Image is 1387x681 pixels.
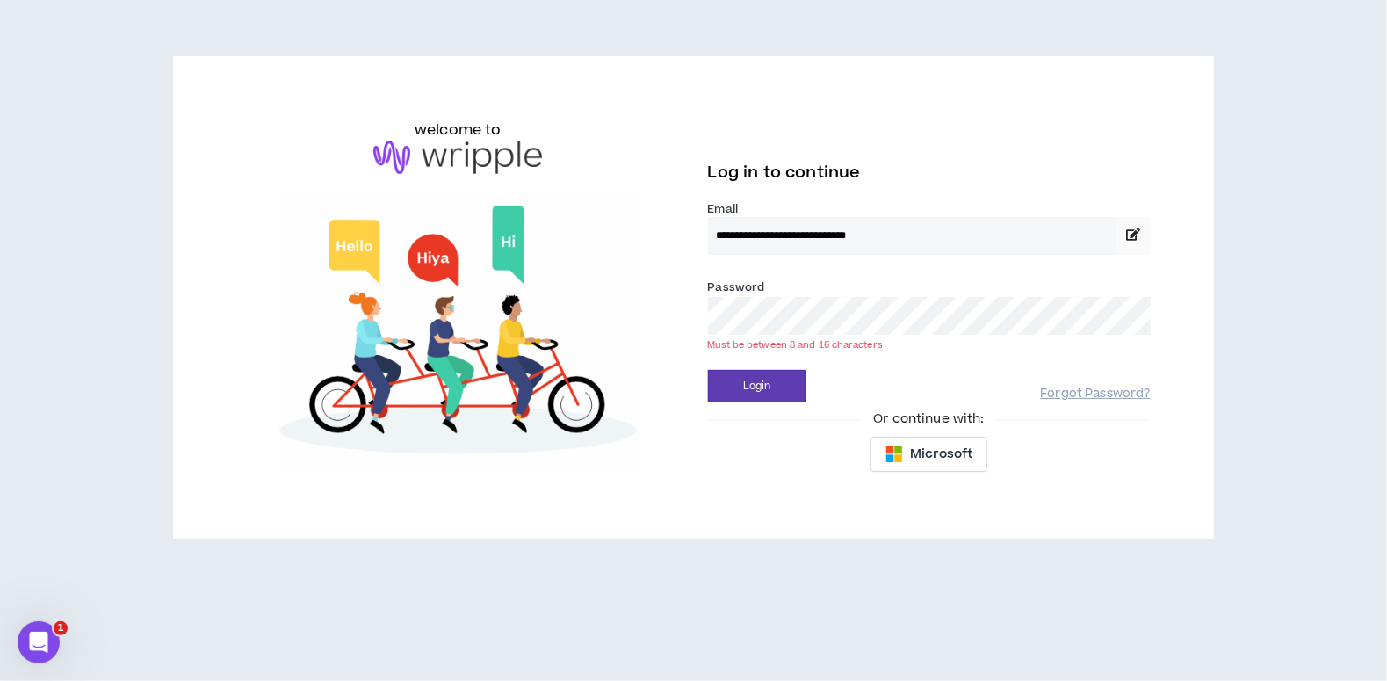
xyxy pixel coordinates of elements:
div: Must be between 8 and 16 characters [708,338,1151,351]
button: Microsoft [870,437,987,472]
span: 1 [54,621,68,635]
label: Password [708,279,765,295]
img: Welcome to Wripple [236,192,679,475]
button: Login [708,370,806,402]
img: logo-brand.png [373,141,542,174]
a: Forgot Password? [1040,386,1150,402]
span: Microsoft [910,445,972,464]
span: Or continue with: [861,409,996,429]
label: Email [708,201,1151,217]
iframe: Intercom live chat [18,621,60,663]
span: Log in to continue [708,162,861,184]
h6: welcome to [415,120,502,141]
